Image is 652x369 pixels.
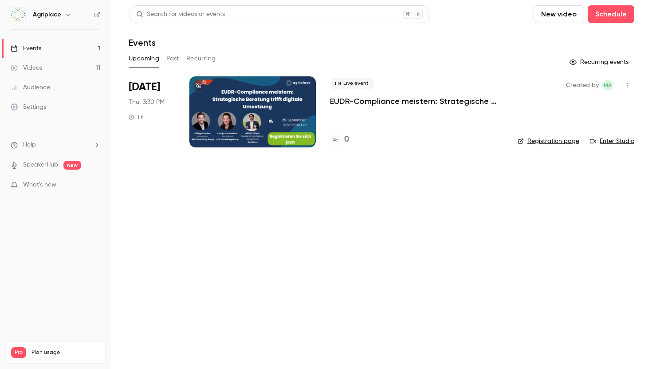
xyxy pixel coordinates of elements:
[136,10,225,19] div: Search for videos or events
[166,52,179,66] button: Past
[129,52,159,66] button: Upcoming
[23,160,58,170] a: SpeakerHub
[186,52,216,66] button: Recurring
[11,63,42,72] div: Videos
[11,103,46,111] div: Settings
[11,83,50,92] div: Audience
[33,10,61,19] h6: Agriplace
[344,134,349,146] h4: 0
[129,98,165,107] span: Thu, 3:30 PM
[566,80,599,91] span: Created by
[588,5,634,23] button: Schedule
[129,37,156,48] h1: Events
[129,76,175,147] div: Sep 25 Thu, 3:30 PM (Europe/Amsterdam)
[330,96,503,107] a: EUDR-Compliance meistern: Strategische Beratung trifft digitale Umsetzung
[590,137,634,146] a: Enter Studio
[518,137,579,146] a: Registration page
[11,8,25,22] img: Agriplace
[330,78,374,89] span: Live event
[602,80,613,91] span: Marketing Agriplace
[23,140,36,150] span: Help
[11,140,100,150] li: help-dropdown-opener
[566,55,634,69] button: Recurring events
[129,80,160,94] span: [DATE]
[604,80,612,91] span: MA
[11,347,26,358] span: Pro
[90,181,100,189] iframe: Noticeable Trigger
[11,44,41,53] div: Events
[534,5,584,23] button: New video
[63,161,81,170] span: new
[31,349,100,356] span: Plan usage
[330,134,349,146] a: 0
[129,114,144,121] div: 1 h
[23,180,56,190] span: What's new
